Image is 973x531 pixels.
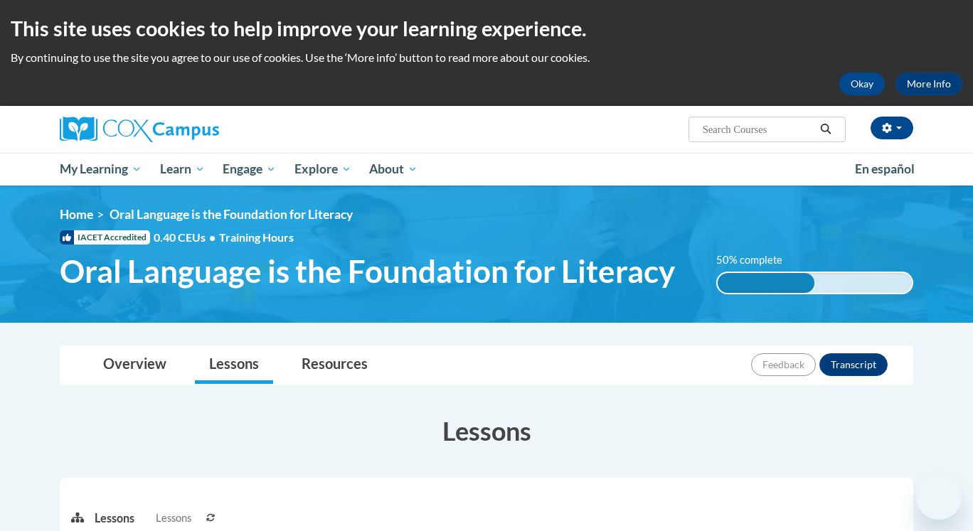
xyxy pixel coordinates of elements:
span: Training Hours [219,230,294,244]
div: Main menu [38,153,935,186]
span: About [369,161,418,178]
a: Home [60,207,93,222]
a: Explore [285,153,361,186]
button: Search [815,121,836,138]
a: About [361,153,427,186]
button: Transcript [819,353,888,376]
div: 50% complete [718,273,815,293]
h2: This site uses cookies to help improve your learning experience. [11,14,962,43]
a: Overview [89,346,181,384]
a: Resources [287,346,382,384]
input: Search Courses [701,121,815,138]
iframe: Button to launch messaging window [916,474,962,520]
span: Lessons [156,510,191,526]
span: Oral Language is the Foundation for Literacy [110,207,353,222]
button: Okay [839,73,885,95]
span: IACET Accredited [60,230,150,245]
span: 0.40 CEUs [154,230,219,245]
button: Feedback [751,353,816,376]
a: My Learning [50,153,151,186]
a: En español [846,154,924,184]
span: Oral Language is the Foundation for Literacy [60,252,675,290]
span: Explore [294,161,351,178]
h3: Lessons [60,413,913,449]
p: By continuing to use the site you agree to our use of cookies. Use the ‘More info’ button to read... [11,50,962,65]
span: • [209,230,216,244]
span: Engage [223,161,276,178]
a: Engage [213,153,285,186]
span: My Learning [60,161,142,178]
a: Learn [151,153,214,186]
a: Cox Campus [60,117,330,142]
span: En español [855,161,915,176]
button: Account Settings [871,117,913,139]
span: Learn [160,161,205,178]
a: Lessons [195,346,273,384]
label: 50% complete [716,252,798,268]
a: More Info [895,73,962,95]
img: Cox Campus [60,117,219,142]
p: Lessons [95,510,134,526]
